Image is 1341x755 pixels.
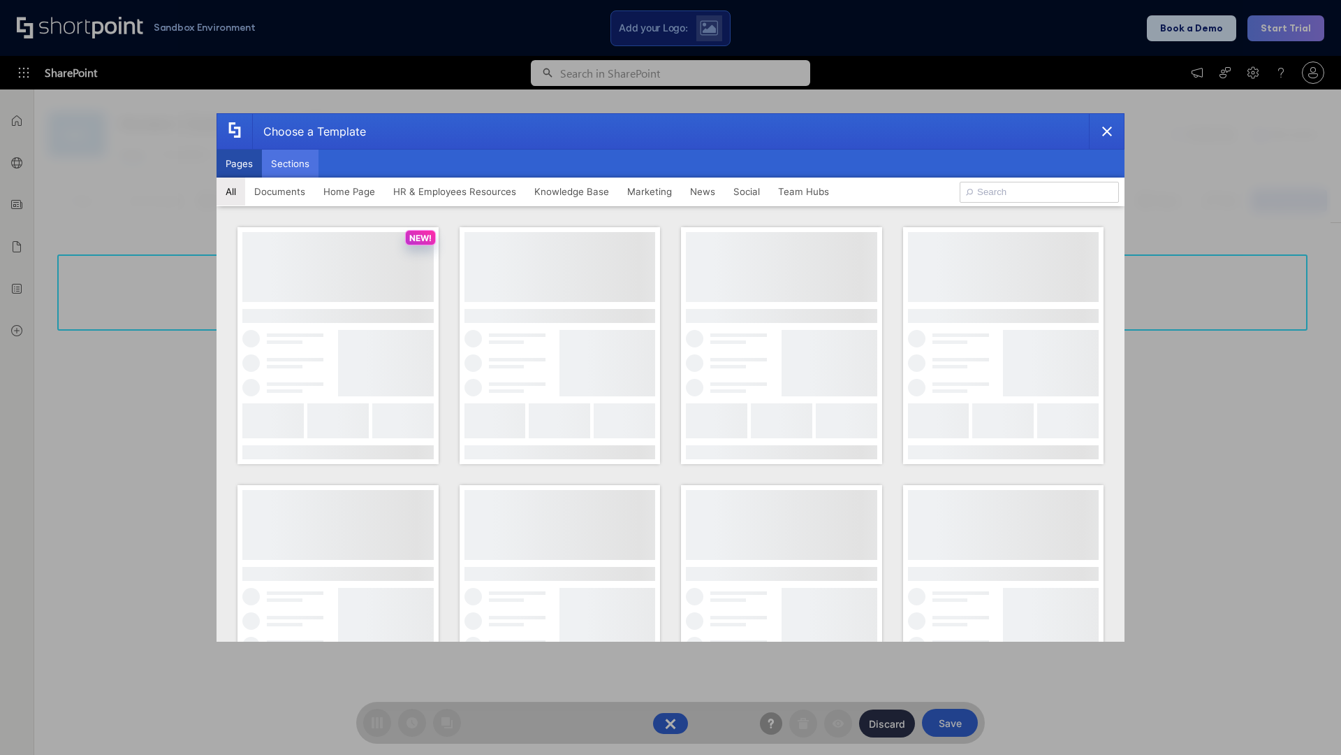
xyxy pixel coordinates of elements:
button: All [217,178,245,206]
div: template selector [217,113,1124,642]
button: Marketing [618,178,681,206]
button: Documents [245,178,314,206]
iframe: Chat Widget [1271,688,1341,755]
input: Search [960,182,1119,203]
button: Sections [262,150,318,178]
button: HR & Employees Resources [384,178,525,206]
p: NEW! [409,233,432,243]
button: Team Hubs [769,178,838,206]
button: Pages [217,150,262,178]
button: Social [724,178,769,206]
button: Home Page [314,178,384,206]
div: Choose a Template [252,114,366,149]
button: Knowledge Base [525,178,618,206]
button: News [681,178,724,206]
